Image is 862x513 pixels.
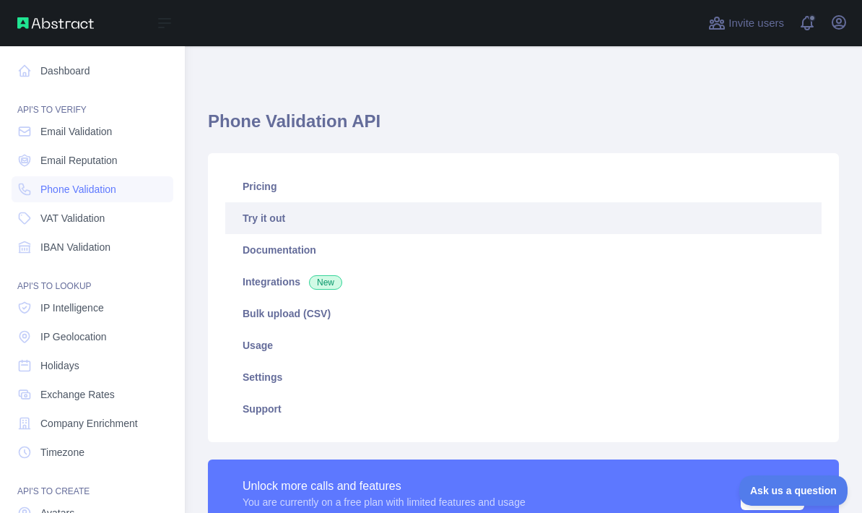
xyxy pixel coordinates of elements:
[12,87,173,116] div: API'S TO VERIFY
[12,381,173,408] a: Exchange Rates
[225,266,822,298] a: Integrations New
[12,353,173,379] a: Holidays
[12,295,173,321] a: IP Intelligence
[728,15,784,32] span: Invite users
[12,147,173,173] a: Email Reputation
[40,240,110,254] span: IBAN Validation
[309,275,342,290] span: New
[12,263,173,292] div: API'S TO LOOKUP
[705,12,787,35] button: Invite users
[243,495,526,509] div: You are currently on a free plan with limited features and usage
[225,171,822,202] a: Pricing
[12,58,173,84] a: Dashboard
[225,234,822,266] a: Documentation
[40,182,116,197] span: Phone Validation
[225,202,822,234] a: Try it out
[40,211,105,225] span: VAT Validation
[225,298,822,329] a: Bulk upload (CSV)
[12,468,173,497] div: API'S TO CREATE
[12,118,173,145] a: Email Validation
[12,439,173,465] a: Timezone
[40,153,118,168] span: Email Reputation
[40,445,84,460] span: Timezone
[243,478,526,495] div: Unlock more calls and features
[12,176,173,202] a: Phone Validation
[40,358,79,373] span: Holidays
[12,205,173,231] a: VAT Validation
[40,387,115,402] span: Exchange Rates
[40,124,112,139] span: Email Validation
[225,393,822,425] a: Support
[208,110,839,145] h1: Phone Validation API
[12,324,173,350] a: IP Geolocation
[739,475,848,506] iframe: Toggle Customer Support
[40,416,138,431] span: Company Enrichment
[225,329,822,361] a: Usage
[12,410,173,436] a: Company Enrichment
[40,301,104,315] span: IP Intelligence
[12,234,173,260] a: IBAN Validation
[40,329,107,344] span: IP Geolocation
[225,361,822,393] a: Settings
[17,17,94,29] img: Abstract API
